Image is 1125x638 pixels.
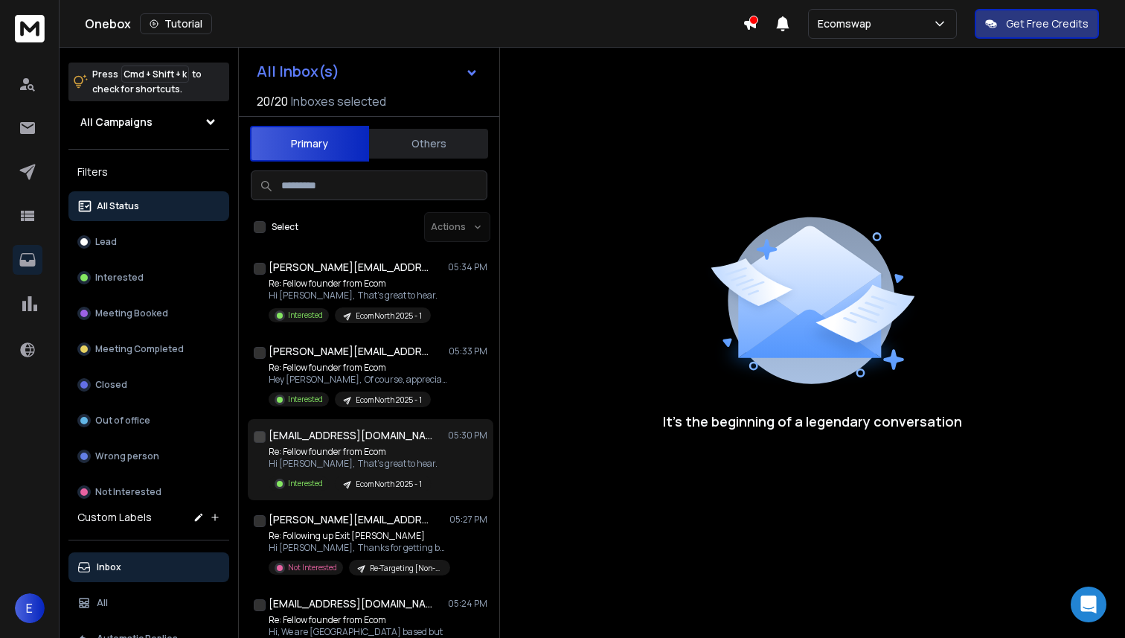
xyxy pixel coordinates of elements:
[85,13,743,34] div: Onebox
[95,379,127,391] p: Closed
[250,126,369,162] button: Primary
[95,307,168,319] p: Meeting Booked
[288,394,323,405] p: Interested
[269,596,432,611] h1: [EMAIL_ADDRESS][DOMAIN_NAME]
[121,66,189,83] span: Cmd + Shift + k
[15,593,45,623] button: E
[269,446,437,458] p: Re: Fellow founder from Ecom
[272,221,298,233] label: Select
[97,200,139,212] p: All Status
[92,67,202,97] p: Press to check for shortcuts.
[448,598,487,610] p: 05:24 PM
[356,395,422,406] p: EcomNorth 2025 - 1
[68,107,229,137] button: All Campaigns
[356,310,422,322] p: EcomNorth 2025 - 1
[975,9,1099,39] button: Get Free Credits
[68,370,229,400] button: Closed
[663,411,962,432] p: It’s the beginning of a legendary conversation
[269,428,432,443] h1: [EMAIL_ADDRESS][DOMAIN_NAME]
[269,374,447,386] p: Hey [PERSON_NAME], Of course, appreciate you
[269,512,432,527] h1: [PERSON_NAME][EMAIL_ADDRESS][DOMAIN_NAME]
[269,344,432,359] h1: [PERSON_NAME][EMAIL_ADDRESS][DOMAIN_NAME]
[140,13,212,34] button: Tutorial
[269,530,447,542] p: Re: Following up Exit [PERSON_NAME]
[257,64,339,79] h1: All Inbox(s)
[1006,16,1089,31] p: Get Free Credits
[288,562,337,573] p: Not Interested
[68,227,229,257] button: Lead
[95,450,159,462] p: Wrong person
[370,563,441,574] p: Re-Targeting [Non-Replies: Hair care - rev - 50k - 1m/month- [GEOGRAPHIC_DATA] (Jad)]
[68,191,229,221] button: All Status
[77,510,152,525] h3: Custom Labels
[95,272,144,284] p: Interested
[448,430,487,441] p: 05:30 PM
[68,441,229,471] button: Wrong person
[449,514,487,526] p: 05:27 PM
[369,127,488,160] button: Others
[818,16,877,31] p: Ecomswap
[68,299,229,328] button: Meeting Booked
[356,479,422,490] p: EcomNorth 2025 - 1
[449,345,487,357] p: 05:33 PM
[269,278,437,290] p: Re: Fellow founder from Ecom
[95,236,117,248] p: Lead
[269,362,447,374] p: Re: Fellow founder from Ecom
[269,290,437,302] p: Hi [PERSON_NAME], That’s great to hear.
[257,92,288,110] span: 20 / 20
[269,458,437,470] p: Hi [PERSON_NAME], That’s great to hear.
[269,614,443,626] p: Re: Fellow founder from Ecom
[68,477,229,507] button: Not Interested
[97,561,121,573] p: Inbox
[269,542,447,554] p: Hi [PERSON_NAME], Thanks for getting back
[288,310,323,321] p: Interested
[68,552,229,582] button: Inbox
[95,415,150,427] p: Out of office
[245,57,490,86] button: All Inbox(s)
[269,260,432,275] h1: [PERSON_NAME][EMAIL_ADDRESS][DOMAIN_NAME]
[97,597,108,609] p: All
[269,626,443,638] p: Hi, We are [GEOGRAPHIC_DATA] based but
[1071,587,1106,622] div: Open Intercom Messenger
[95,486,161,498] p: Not Interested
[80,115,153,130] h1: All Campaigns
[68,588,229,618] button: All
[68,406,229,436] button: Out of office
[68,263,229,293] button: Interested
[68,334,229,364] button: Meeting Completed
[291,92,386,110] h3: Inboxes selected
[68,162,229,182] h3: Filters
[95,343,184,355] p: Meeting Completed
[448,261,487,273] p: 05:34 PM
[288,478,323,489] p: Interested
